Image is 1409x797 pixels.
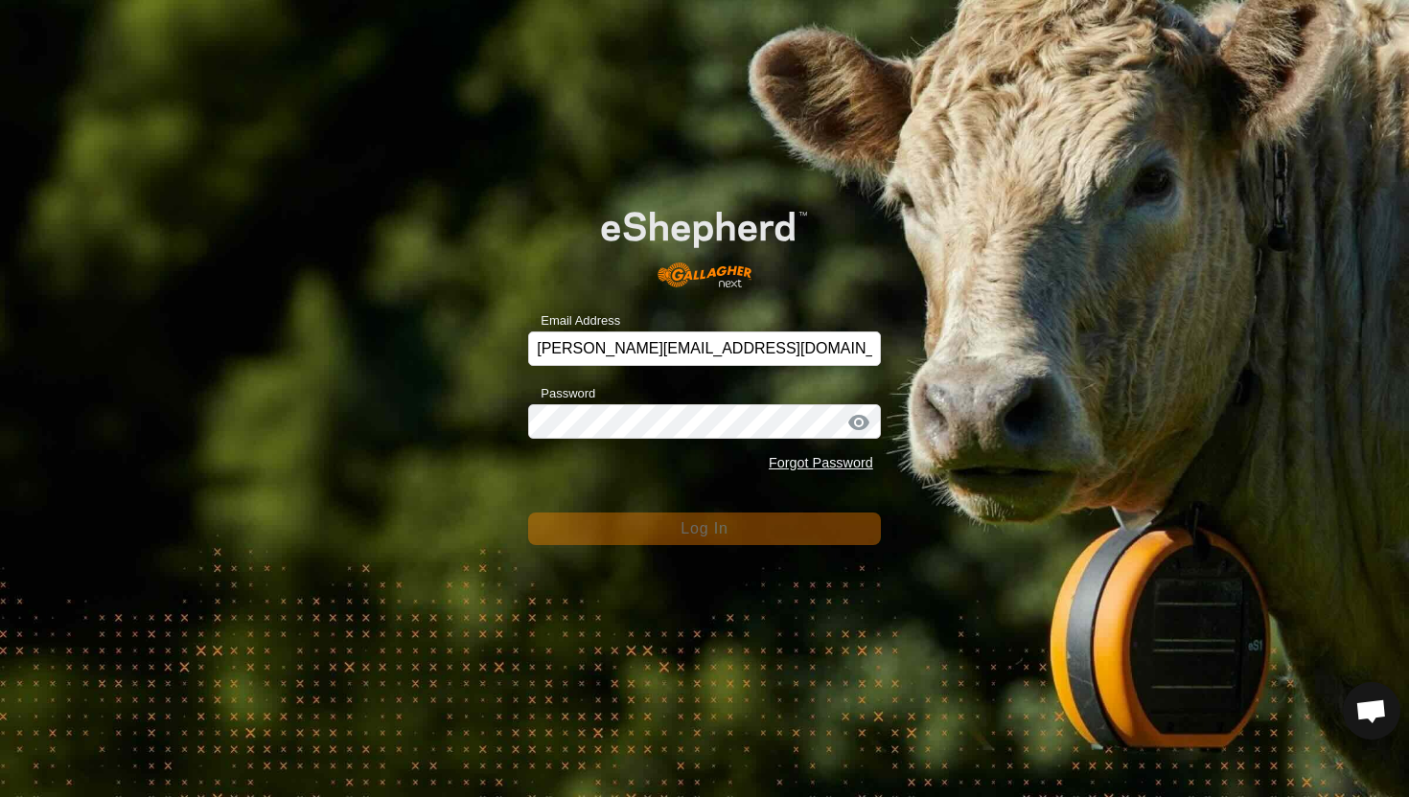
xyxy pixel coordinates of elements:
[528,331,881,366] input: Email Address
[528,384,595,403] label: Password
[564,182,845,302] img: E-shepherd Logo
[681,520,728,536] span: Log In
[528,512,881,545] button: Log In
[1343,682,1400,740] div: Open chat
[528,311,620,330] label: Email Address
[769,455,873,470] a: Forgot Password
